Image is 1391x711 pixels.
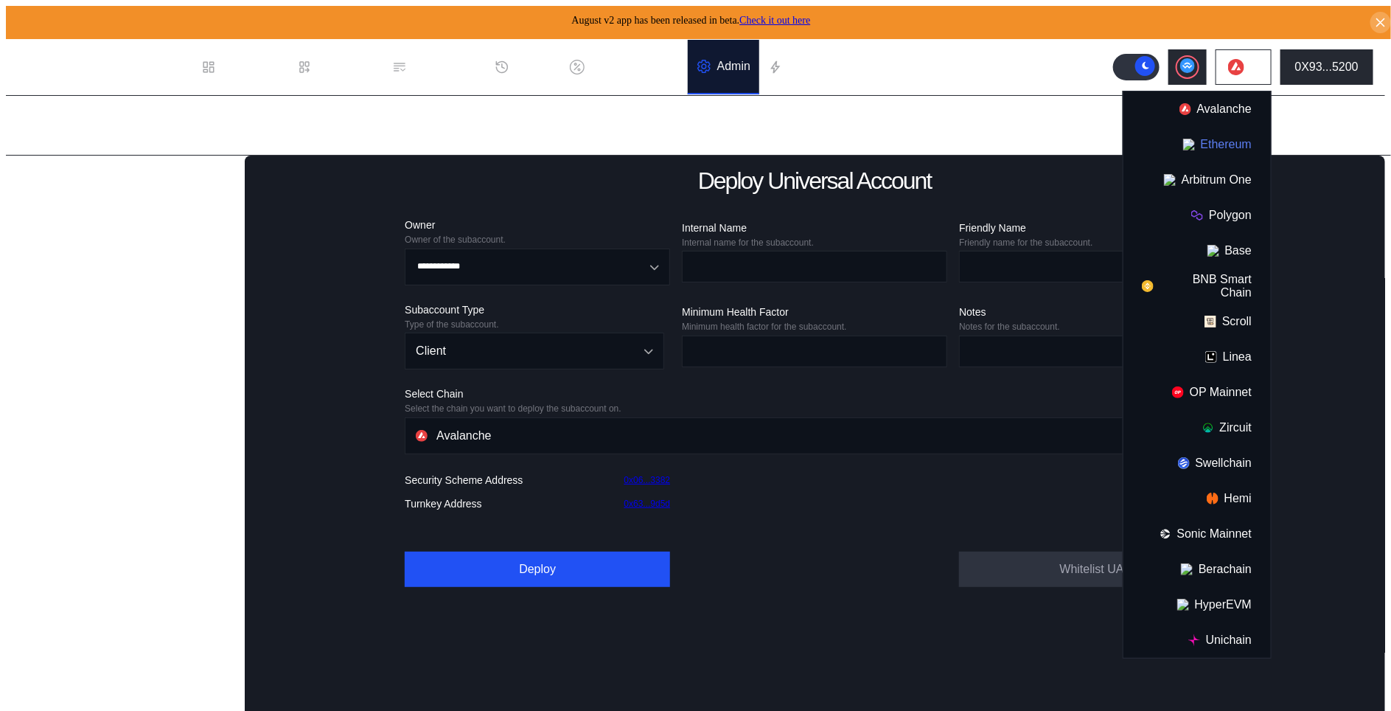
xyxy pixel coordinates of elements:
[1188,634,1200,646] img: chain logo
[1123,233,1271,268] button: Base
[789,60,854,74] div: Automations
[682,237,947,248] div: Internal name for the subaccount.
[1202,422,1214,434] img: chain logo
[1123,552,1271,587] button: Berachain
[486,40,561,94] a: History
[416,429,1126,443] div: Avalanche
[624,475,671,485] a: 0x06...3382
[383,40,486,94] a: Permissions
[682,221,947,235] div: Internal Name
[717,60,750,73] div: Admin
[416,344,627,358] div: Client
[18,112,131,139] div: Admin Page
[405,497,482,510] div: Turnkey Address
[1179,103,1191,115] img: chain logo
[1177,599,1189,611] img: chain logo
[413,60,477,74] div: Permissions
[405,235,670,245] div: Owner of the subaccount.
[222,60,279,74] div: Dashboard
[1205,316,1216,327] img: chain logo
[1123,622,1271,658] button: Unichain
[405,319,670,330] div: Type of the subaccount.
[35,219,215,237] div: Deploy Existing Subaccount
[192,40,288,94] a: Dashboard
[405,474,523,487] div: Security Scheme Address
[288,40,383,94] a: Loan Book
[1123,198,1271,233] button: Polygon
[698,167,932,195] div: Deploy Universal Account
[405,249,670,285] button: Open menu
[318,60,374,74] div: Loan Book
[1191,209,1203,221] img: chain logo
[1216,49,1272,85] button: chain logo
[405,403,1224,414] div: Select the chain you want to deploy the subaccount on.
[405,387,1224,400] div: Select Chain
[1207,493,1219,504] img: chain logo
[1183,139,1195,150] img: chain logo
[405,218,670,232] div: Owner
[405,333,664,370] button: Open menu
[21,323,240,344] div: Withdraw to Lender
[1280,49,1373,85] button: 0X93...5200
[959,237,1224,248] div: Friendly name for the subaccount.
[1123,162,1271,198] button: Arbitrum One
[1123,445,1271,481] button: Swellchain
[1123,127,1271,162] button: Ethereum
[1123,304,1271,339] button: Scroll
[1123,481,1271,516] button: Hemi
[572,15,811,26] span: August v2 app has been released in beta.
[416,430,428,442] img: chain-logo
[739,15,810,26] a: Check it out here
[561,40,688,94] a: Discount Factors
[590,60,679,74] div: Discount Factors
[1205,351,1217,363] img: chain logo
[688,40,759,94] a: Admin
[21,347,240,368] div: Set Withdrawal
[26,198,94,212] div: Subaccounts
[959,305,1224,319] div: Notes
[959,322,1224,332] div: Notes for the subaccount.
[682,305,947,319] div: Minimum Health Factor
[26,303,58,316] div: Loans
[1164,174,1176,186] img: chain logo
[959,221,1224,235] div: Friendly Name
[405,417,1224,454] button: Open menu
[1142,280,1154,292] img: chain logo
[1123,587,1271,622] button: HyperEVM
[35,242,215,260] div: Deploy Universal Subaccount
[515,60,552,74] div: History
[1228,59,1244,75] img: chain logo
[959,552,1224,587] button: Whitelist UA
[1123,516,1271,552] button: Sonic Mainnet
[624,499,671,509] a: 0x63...9d5d
[1123,268,1271,304] button: BNB Smart Chain
[759,40,863,94] a: Automations
[1295,60,1359,74] div: 0X93...5200
[1207,245,1219,257] img: chain logo
[405,552,670,587] button: Deploy
[26,174,100,187] div: Lending Pools
[26,400,76,413] div: Collateral
[682,322,947,332] div: Minimum health factor for the subaccount.
[26,424,122,437] div: Balance Collateral
[1178,457,1190,469] img: chain logo
[21,372,240,392] div: Set Loan Fees
[405,303,670,316] div: Subaccount Type
[1123,410,1271,445] button: Zircuit
[1123,339,1271,375] button: Linea
[1160,528,1171,540] img: chain logo
[1172,386,1184,398] img: chain logo
[35,265,215,296] div: Deploy Existing Universal Subaccount
[1181,563,1193,575] img: chain logo
[1123,91,1271,127] button: Avalanche
[1123,375,1271,410] button: OP Mainnet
